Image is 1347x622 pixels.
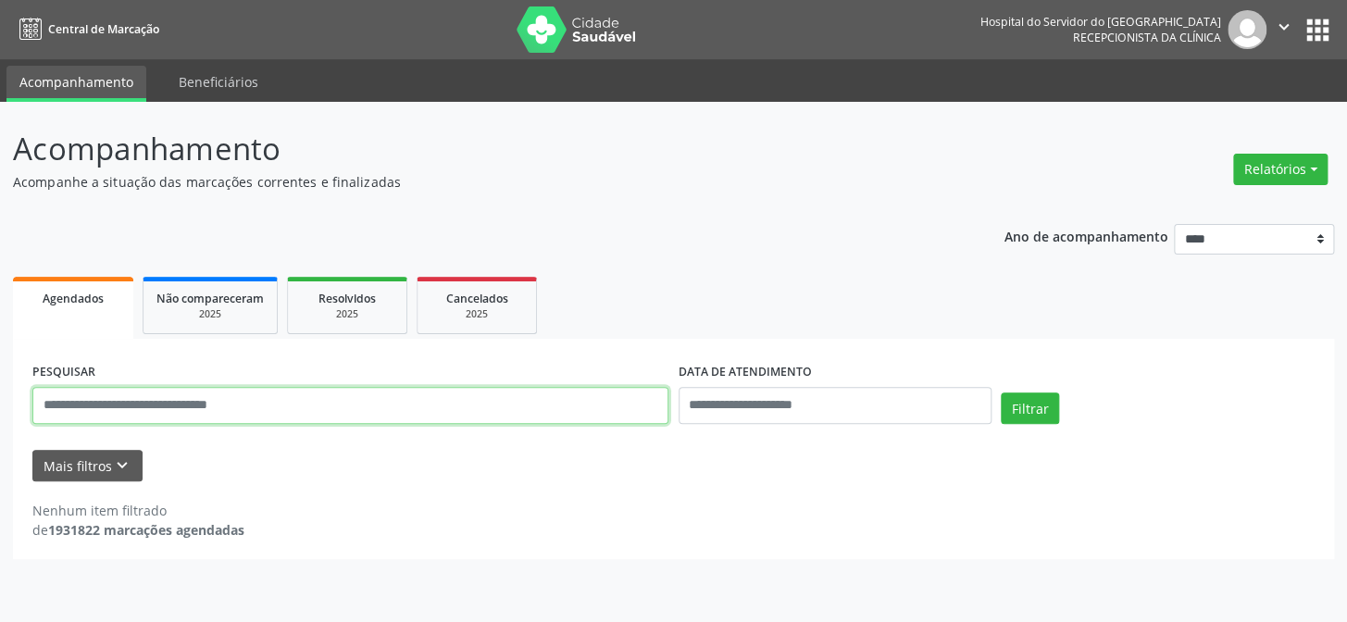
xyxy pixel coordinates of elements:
div: Hospital do Servidor do [GEOGRAPHIC_DATA] [980,14,1221,30]
a: Beneficiários [166,66,271,98]
span: Agendados [43,291,104,306]
div: 2025 [156,307,264,321]
div: 2025 [430,307,523,321]
span: Não compareceram [156,291,264,306]
div: de [32,520,244,540]
button:  [1266,10,1302,49]
p: Acompanhamento [13,126,938,172]
button: Mais filtroskeyboard_arrow_down [32,450,143,482]
div: 2025 [301,307,393,321]
span: Central de Marcação [48,21,159,37]
label: PESQUISAR [32,358,95,387]
i:  [1274,17,1294,37]
button: Filtrar [1001,392,1059,424]
span: Cancelados [446,291,508,306]
a: Central de Marcação [13,14,159,44]
a: Acompanhamento [6,66,146,102]
strong: 1931822 marcações agendadas [48,521,244,539]
button: Relatórios [1233,154,1328,185]
div: Nenhum item filtrado [32,501,244,520]
button: apps [1302,14,1334,46]
i: keyboard_arrow_down [112,455,132,476]
label: DATA DE ATENDIMENTO [679,358,812,387]
img: img [1228,10,1266,49]
span: Recepcionista da clínica [1073,30,1221,45]
span: Resolvidos [318,291,376,306]
p: Ano de acompanhamento [1004,224,1167,247]
p: Acompanhe a situação das marcações correntes e finalizadas [13,172,938,192]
